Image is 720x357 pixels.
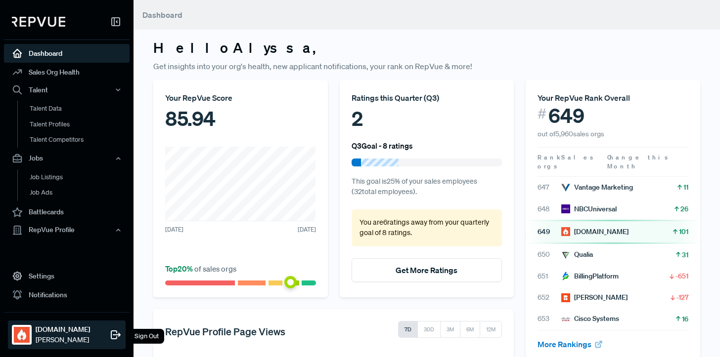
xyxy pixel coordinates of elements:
div: Your RepVue Score [165,92,316,104]
a: Notifications [4,285,130,304]
img: Cisco Systems [561,315,570,323]
span: Top 20 % [165,264,194,274]
span: 647 [538,182,561,193]
button: Talent [4,81,130,98]
span: 652 [538,292,561,303]
span: 648 [538,204,561,214]
span: 650 [538,249,561,260]
span: 16 [682,314,688,324]
p: This goal is 25 % of your sales employees ( 32 total employees). [352,176,502,198]
span: -127 [676,292,688,302]
a: Job Ads [17,185,143,200]
button: Jobs [4,150,130,167]
p: Get insights into your org's health, new applicant notifications, your rank on RepVue & more! [153,60,700,72]
span: 26 [680,204,688,214]
div: Vantage Marketing [561,182,633,193]
a: Settings [4,267,130,285]
h3: Hello Alyssa , [153,40,700,56]
span: Dashboard [142,10,182,20]
button: 6M [460,321,480,338]
button: 7D [398,321,418,338]
img: NBCUniversal [561,204,570,213]
span: Sales orgs [538,153,595,170]
span: 11 [683,182,688,192]
div: 2 [352,104,502,133]
h5: RepVue Profile Page Views [165,325,285,337]
img: RepVue [12,17,65,27]
div: 85.94 [165,104,316,133]
a: More Rankings [538,339,603,349]
span: 653 [538,314,561,324]
div: Cisco Systems [561,314,619,324]
button: 30D [417,321,441,338]
img: incident.io [561,227,570,236]
a: Talent Profiles [17,117,143,132]
img: Betts [561,293,570,302]
h6: Q3 Goal - 8 ratings [352,141,413,150]
a: Talent Data [17,101,143,117]
button: 3M [440,321,460,338]
span: Rank [538,153,561,162]
img: Vantage Marketing [561,183,570,192]
span: Change this Month [607,153,670,170]
button: Get More Ratings [352,258,502,282]
div: BillingPlatform [561,271,619,281]
span: 649 [538,227,561,237]
span: -651 [675,271,688,281]
div: Ratings this Quarter ( Q3 ) [352,92,502,104]
strong: [DOMAIN_NAME] [36,324,90,335]
img: Qualia [561,250,570,259]
a: Battlecards [4,203,130,222]
span: 651 [538,271,561,281]
a: Job Listings [17,169,143,185]
div: NBCUniversal [561,204,617,214]
span: of sales orgs [165,264,236,274]
span: [PERSON_NAME] [36,335,90,345]
button: 12M [480,321,502,338]
span: out of 5,960 sales orgs [538,129,604,138]
p: You are 6 ratings away from your quarterly goal of 8 ratings . [360,217,495,238]
a: Sales Org Health [4,63,130,81]
img: BillingPlatform [561,272,570,280]
a: incident.io[DOMAIN_NAME][PERSON_NAME]Sign Out [4,312,130,349]
span: # [538,104,546,124]
span: Your RepVue Rank Overall [538,93,630,103]
div: [PERSON_NAME] [561,292,628,303]
span: 31 [682,250,688,260]
img: incident.io [14,327,30,343]
div: Qualia [561,249,593,260]
span: [DATE] [298,225,316,234]
div: [DOMAIN_NAME] [561,227,629,237]
div: Sign Out [129,329,164,344]
span: 101 [679,227,688,237]
button: RepVue Profile [4,222,130,238]
a: Dashboard [4,44,130,63]
a: Talent Competitors [17,132,143,148]
span: 649 [548,104,585,127]
span: [DATE] [165,225,183,234]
